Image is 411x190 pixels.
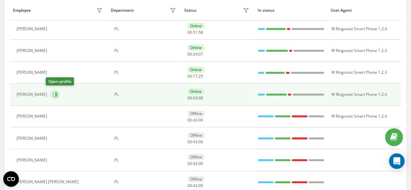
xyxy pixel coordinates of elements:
div: Department [111,8,134,13]
span: 08 [199,95,203,101]
div: [PERSON_NAME] [17,70,49,75]
div: : : [187,52,203,57]
span: 24 [193,51,198,57]
span: 00 [187,73,192,79]
span: W Ringostat Smart Phone 1.2.4 [331,113,387,119]
div: Online [187,23,204,29]
span: 03 [193,95,198,101]
div: Offline [187,110,205,117]
div: : : [187,140,203,144]
span: W Ringostat Smart Phone 1.2.3 [331,70,387,75]
div: PL [114,70,178,75]
div: [PERSON_NAME] [17,27,49,31]
div: Employee [13,8,31,13]
div: Online [187,88,204,95]
div: In status [257,8,325,13]
span: 51 [193,30,198,35]
span: 58 [199,30,203,35]
div: PL [114,136,178,141]
div: [PERSON_NAME] [17,92,49,97]
span: 00 [187,183,192,188]
div: PL [114,92,178,97]
span: 07 [199,51,203,57]
span: 00 [199,139,203,145]
span: 00 [199,161,203,166]
div: [PERSON_NAME] [17,114,49,119]
span: 00 [199,117,203,123]
div: PL [114,27,178,31]
span: 43 [193,117,198,123]
span: 00 [187,139,192,145]
div: Offline [187,154,205,160]
span: W Ringostat Smart Phone 1.2.3 [331,48,387,53]
div: PL [114,158,178,162]
div: : : [187,96,203,100]
div: Status [184,8,197,13]
div: : : [187,184,203,188]
span: W Ringostat Smart Phone 1.2.4 [331,26,387,32]
div: Open Intercom Messenger [389,153,405,169]
span: 43 [193,161,198,166]
span: 00 [187,30,192,35]
div: [PERSON_NAME] [17,158,49,162]
div: PL [114,48,178,53]
span: 00 [199,183,203,188]
div: Online [187,67,204,73]
span: W Ringostat Smart Phone 1.2.4 [331,92,387,97]
div: : : [187,118,203,122]
div: Offline [187,132,205,138]
span: 00 [187,95,192,101]
span: 00 [187,117,192,123]
span: 43 [193,183,198,188]
div: : : [187,74,203,79]
span: 00 [187,51,192,57]
span: 25 [199,73,203,79]
div: [PERSON_NAME] [17,136,49,141]
span: 00 [187,161,192,166]
button: Open CMP widget [3,171,19,187]
span: 17 [193,73,198,79]
div: PL [114,180,178,184]
span: 43 [193,139,198,145]
div: Offline [187,176,205,182]
div: Online [187,44,204,51]
div: Open profile [46,77,74,85]
div: [PERSON_NAME] [PERSON_NAME] [17,180,80,184]
div: [PERSON_NAME] [17,48,49,53]
div: User Agent [331,8,398,13]
div: : : [187,161,203,166]
div: : : [187,30,203,35]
